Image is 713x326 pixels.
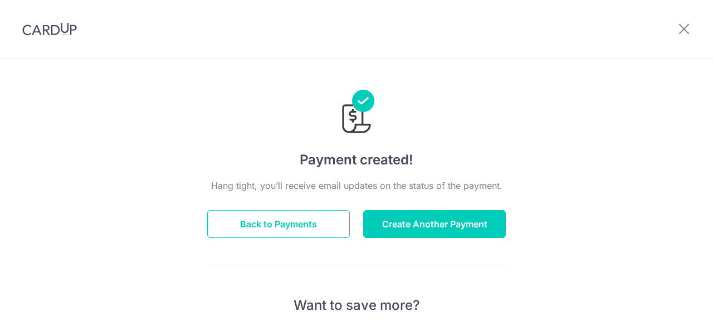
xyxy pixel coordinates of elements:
[207,210,350,238] button: Back to Payments
[339,90,374,137] img: Payments
[22,22,77,36] img: CardUp
[207,296,506,314] p: Want to save more?
[363,210,506,238] button: Create Another Payment
[207,150,506,170] h4: Payment created!
[207,179,506,192] p: Hang tight, you’ll receive email updates on the status of the payment.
